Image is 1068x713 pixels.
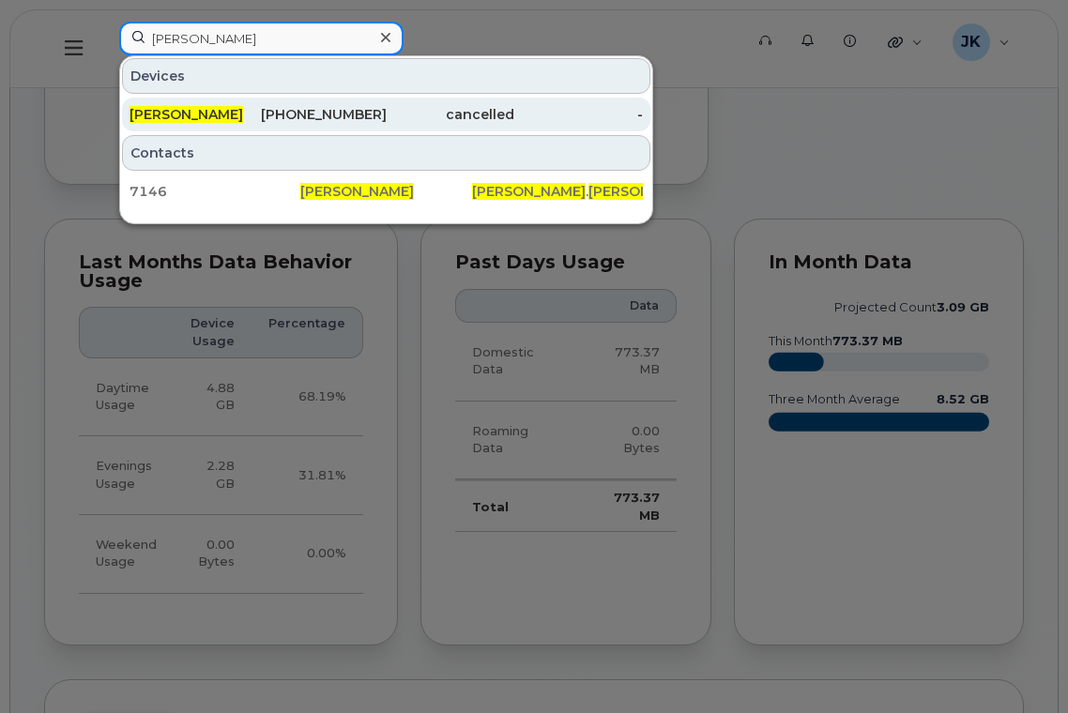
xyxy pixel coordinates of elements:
a: [PERSON_NAME][PHONE_NUMBER]cancelled- [122,98,650,131]
span: [PERSON_NAME] [588,183,702,200]
span: [PERSON_NAME] [130,106,243,123]
span: [PERSON_NAME] [300,183,414,200]
a: 7146[PERSON_NAME][PERSON_NAME].[PERSON_NAME]@[DOMAIN_NAME] [122,174,650,208]
div: Contacts [122,135,650,171]
div: - [514,105,643,124]
div: . @[DOMAIN_NAME] [472,182,643,201]
input: Find something... [119,22,404,55]
div: cancelled [387,105,515,124]
span: [PERSON_NAME] [472,183,586,200]
div: [PHONE_NUMBER] [258,105,387,124]
div: 7146 [130,182,300,201]
div: Devices [122,58,650,94]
